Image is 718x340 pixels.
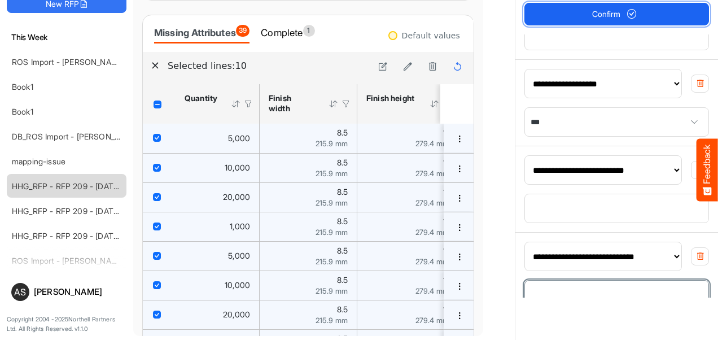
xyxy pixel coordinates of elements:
td: checkbox [143,182,176,212]
span: 215.9 mm [316,286,348,295]
td: 11 is template cell Column Header httpsnorthellcomontologiesmapping-rulesmeasurementhasfinishsize... [357,271,458,300]
span: 8.5 [337,246,348,255]
span: 11 [443,187,449,197]
button: dropdownbutton [453,133,466,145]
div: Quantity [185,93,216,103]
button: dropdownbutton [453,163,466,175]
span: 215.9 mm [316,139,348,148]
span: 1 [303,25,315,37]
span: 8.5 [337,187,348,197]
div: Finish height [366,93,415,103]
span: 8.5 [337,275,348,285]
span: 279.4 mm [415,139,449,148]
span: 8.5 [337,216,348,226]
span: 215.9 mm [316,228,348,237]
span: 279.4 mm [415,286,449,295]
div: Filter Icon [341,99,351,109]
th: Header checkbox [143,84,176,124]
span: 279.4 mm [415,316,449,325]
span: 8.5 [337,304,348,314]
td: 10000 is template cell Column Header httpsnorthellcomontologiesmapping-rulesorderhasquantity [176,271,260,300]
td: checkbox [143,300,176,329]
td: 11 is template cell Column Header httpsnorthellcomontologiesmapping-rulesmeasurementhasfinishsize... [357,124,458,153]
a: HHG_RFP - RFP 209 - [DATE] - ROS TEST 3 (LITE) [12,231,198,241]
a: DB_ROS Import - [PERSON_NAME] - ROS 4 [12,132,172,141]
span: 279.4 mm [415,228,449,237]
button: dropdownbutton [453,193,466,204]
td: 20000 is template cell Column Header httpsnorthellcomontologiesmapping-rulesorderhasquantity [176,182,260,212]
span: 8.5 [337,158,348,167]
h6: Selected lines: 10 [168,59,366,73]
div: Complete [261,25,314,41]
td: checkbox [143,124,176,153]
td: 5000 is template cell Column Header httpsnorthellcomontologiesmapping-rulesorderhasquantity [176,241,260,271]
td: 8.5 is template cell Column Header httpsnorthellcomontologiesmapping-rulesmeasurementhasfinishsiz... [260,182,357,212]
div: Filter Icon [243,99,253,109]
button: dropdownbutton [453,222,466,233]
td: checkbox [143,241,176,271]
td: 8.5 is template cell Column Header httpsnorthellcomontologiesmapping-rulesmeasurementhasfinishsiz... [260,124,357,153]
a: ROS Import - [PERSON_NAME] - Final (short) [12,57,176,67]
td: 10000 is template cell Column Header httpsnorthellcomontologiesmapping-rulesorderhasquantity [176,153,260,182]
td: 20000 is template cell Column Header httpsnorthellcomontologiesmapping-rulesorderhasquantity [176,300,260,329]
td: 788eef88-ef67-4b6a-bb5a-29598f584f5b is template cell Column Header [444,124,476,153]
span: 11 [443,304,449,314]
td: 8.5 is template cell Column Header httpsnorthellcomontologiesmapping-rulesmeasurementhasfinishsiz... [260,300,357,329]
span: 10,000 [225,280,250,290]
a: Book1 [12,107,33,116]
a: HHG_RFP - RFP 209 - [DATE] - ROS TEST 3 (LITE) [12,181,198,191]
span: 20,000 [223,310,250,319]
div: [PERSON_NAME] [34,287,122,296]
h6: This Week [7,31,126,43]
td: 11 is template cell Column Header httpsnorthellcomontologiesmapping-rulesmeasurementhasfinishsize... [357,300,458,329]
a: Book1 [12,82,33,91]
td: 6592f790-0acd-4c6a-8345-8412597effd1 is template cell Column Header [444,271,476,300]
div: Finish width [269,93,314,114]
span: 10,000 [225,163,250,172]
span: 11 [443,158,449,167]
span: 8.5 [337,128,348,137]
span: 39 [236,25,249,37]
td: 8.5 is template cell Column Header httpsnorthellcomontologiesmapping-rulesmeasurementhasfinishsiz... [260,241,357,271]
td: checkbox [143,153,176,182]
td: 63219951-a93a-4a1d-8fb5-25d3199dab41 is template cell Column Header [444,153,476,182]
span: 11 [443,216,449,226]
td: 8.5 is template cell Column Header httpsnorthellcomontologiesmapping-rulesmeasurementhasfinishsiz... [260,212,357,241]
span: 5,000 [228,251,250,260]
td: bf8995c5-1a43-4872-801f-0cf807cfec74 is template cell Column Header [444,182,476,212]
td: checkbox [143,212,176,241]
td: 11 is template cell Column Header httpsnorthellcomontologiesmapping-rulesmeasurementhasfinishsize... [357,182,458,212]
span: 11 [443,128,449,137]
td: 1000 is template cell Column Header httpsnorthellcomontologiesmapping-rulesorderhasquantity [176,212,260,241]
a: HHG_RFP - RFP 209 - [DATE] - ROS TEST 3 (LITE) [12,206,198,216]
span: 5,000 [228,133,250,143]
div: Missing Attributes [154,25,249,41]
div: Default values [402,32,460,40]
span: 215.9 mm [316,198,348,207]
span: 20,000 [223,192,250,202]
p: Copyright 2004 - 2025 Northell Partners Ltd. All Rights Reserved. v 1.1.0 [7,315,126,334]
span: 279.4 mm [415,169,449,178]
button: Feedback [697,139,718,202]
td: 11 is template cell Column Header httpsnorthellcomontologiesmapping-rulesmeasurementhasfinishsize... [357,153,458,182]
td: 5000 is template cell Column Header httpsnorthellcomontologiesmapping-rulesorderhasquantity [176,124,260,153]
span: 11 [443,275,449,285]
span: 11 [443,246,449,255]
span: 279.4 mm [415,257,449,266]
span: 279.4 mm [415,198,449,207]
span: 1,000 [230,221,250,231]
span: 215.9 mm [316,316,348,325]
td: 8.5 is template cell Column Header httpsnorthellcomontologiesmapping-rulesmeasurementhasfinishsiz... [260,153,357,182]
td: 6de4597e-03f6-4c71-8aa1-e29af15e593a is template cell Column Header [444,241,476,271]
td: 11 is template cell Column Header httpsnorthellcomontologiesmapping-rulesmeasurementhasfinishsize... [357,212,458,241]
td: be19098d-0e76-494a-9b07-6f0937a0dacf is template cell Column Header [444,300,476,329]
td: 11 is template cell Column Header httpsnorthellcomontologiesmapping-rulesmeasurementhasfinishsize... [357,241,458,271]
span: 215.9 mm [316,257,348,266]
span: AS [14,287,26,297]
a: mapping-issue [12,156,65,166]
button: dropdownbutton [453,310,466,321]
button: dropdownbutton [453,251,466,263]
button: Confirm [524,3,709,25]
td: checkbox [143,271,176,300]
span: 215.9 mm [316,169,348,178]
